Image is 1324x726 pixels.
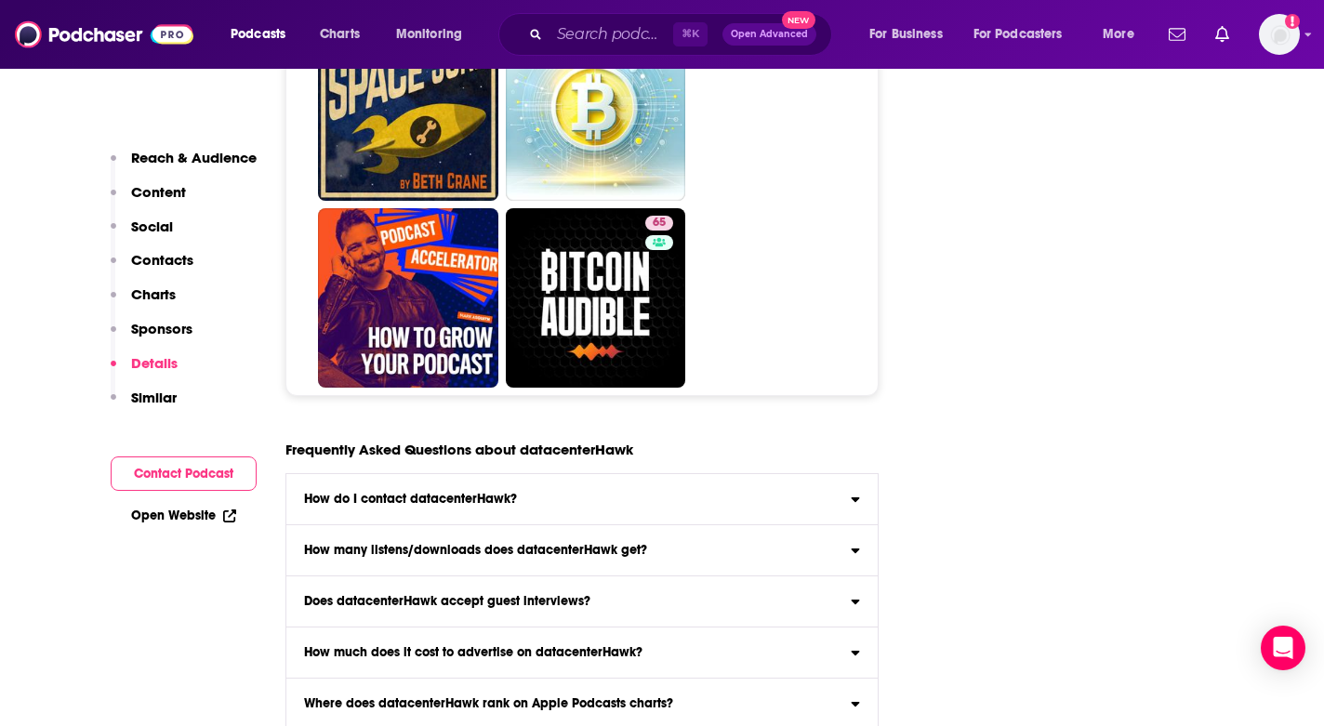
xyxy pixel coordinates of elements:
button: open menu [383,20,486,49]
a: Show notifications dropdown [1161,19,1193,50]
button: Similar [111,389,177,423]
span: Charts [320,21,360,47]
a: Show notifications dropdown [1208,19,1237,50]
p: Similar [131,389,177,406]
p: Content [131,183,186,201]
p: Social [131,218,173,235]
h3: Where does datacenterHawk rank on Apple Podcasts charts? [304,697,673,710]
p: Sponsors [131,320,192,337]
button: open menu [856,20,966,49]
input: Search podcasts, credits, & more... [549,20,673,49]
a: 65 [506,208,686,389]
h3: How do I contact datacenterHawk? [304,493,517,506]
button: Open AdvancedNew [722,23,816,46]
img: Podchaser - Follow, Share and Rate Podcasts [15,17,193,52]
span: For Business [869,21,943,47]
a: Open Website [131,508,236,523]
a: 65 [318,20,498,201]
img: User Profile [1259,14,1300,55]
button: Details [111,354,178,389]
div: Open Intercom Messenger [1261,626,1305,670]
h3: Does datacenterHawk accept guest interviews? [304,595,590,608]
button: Content [111,183,186,218]
h3: How many listens/downloads does datacenterHawk get? [304,544,647,557]
p: Charts [131,285,176,303]
button: Contacts [111,251,193,285]
span: Podcasts [231,21,285,47]
span: ⌘ K [673,22,708,46]
button: open menu [961,20,1090,49]
p: Contacts [131,251,193,269]
span: Monitoring [396,21,462,47]
h3: How much does it cost to advertise on datacenterHawk? [304,646,642,659]
button: Social [111,218,173,252]
button: Reach & Audience [111,149,257,183]
span: Open Advanced [731,30,808,39]
h3: Frequently Asked Questions about datacenterHawk [285,441,633,458]
button: Charts [111,285,176,320]
button: Contact Podcast [111,456,257,491]
div: Search podcasts, credits, & more... [516,13,850,56]
span: Logged in as poloskey [1259,14,1300,55]
span: New [782,11,815,29]
a: 65 [645,216,673,231]
p: Details [131,354,178,372]
button: Show profile menu [1259,14,1300,55]
p: Reach & Audience [131,149,257,166]
button: open menu [218,20,310,49]
a: 59 [506,20,686,201]
span: 65 [653,214,666,232]
button: open menu [1090,20,1158,49]
svg: Add a profile image [1285,14,1300,29]
span: More [1103,21,1134,47]
button: Sponsors [111,320,192,354]
span: For Podcasters [973,21,1063,47]
a: Charts [308,20,371,49]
